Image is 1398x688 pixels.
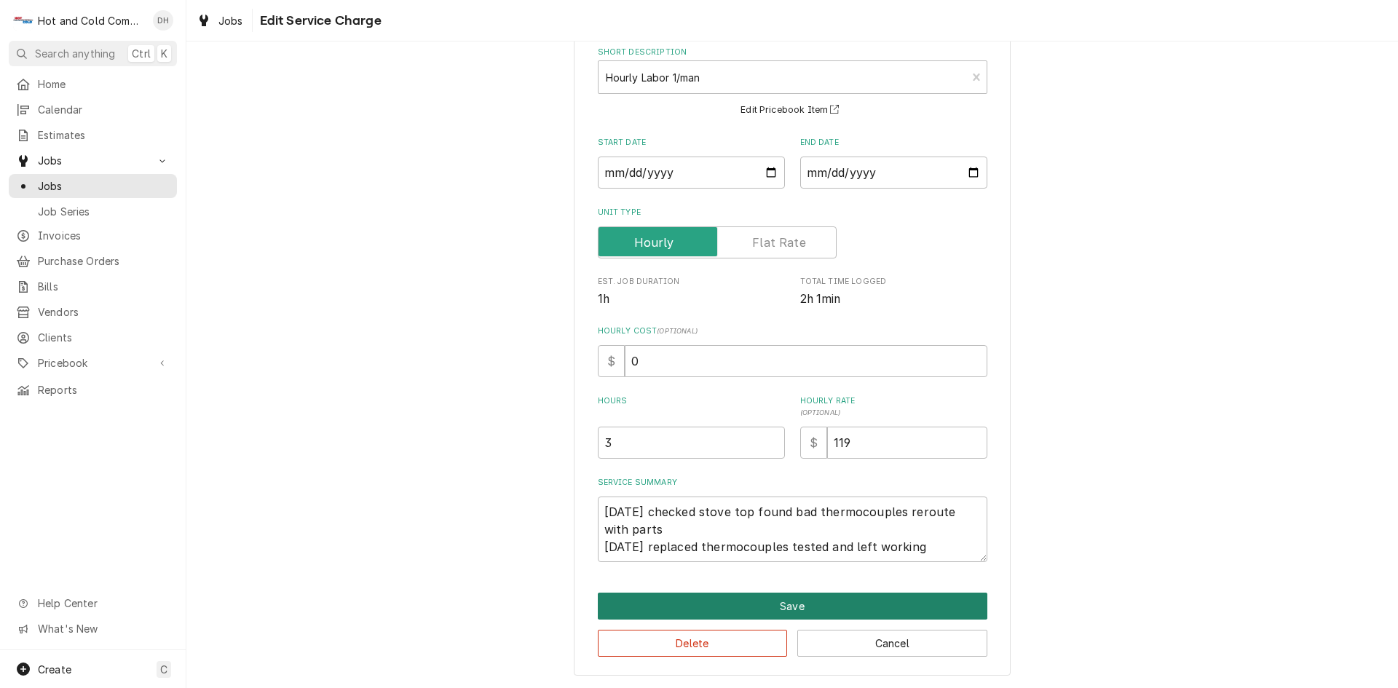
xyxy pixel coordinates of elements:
a: Go to Jobs [9,149,177,173]
span: Edit Service Charge [256,11,382,31]
span: 1h [598,292,609,306]
div: Button Group Row [598,620,987,657]
button: Save [598,593,987,620]
a: Go to Pricebook [9,351,177,375]
label: Hours [598,395,785,419]
div: Service Summary [598,477,987,562]
span: Est. Job Duration [598,276,785,288]
label: Short Description [598,47,987,58]
a: Purchase Orders [9,249,177,273]
span: Calendar [38,102,170,117]
a: Reports [9,378,177,402]
a: Go to What's New [9,617,177,641]
a: Estimates [9,123,177,147]
input: yyyy-mm-dd [598,157,785,189]
a: Home [9,72,177,96]
span: Jobs [218,13,243,28]
span: Job Series [38,204,170,219]
span: Estimates [38,127,170,143]
span: Jobs [38,178,170,194]
div: [object Object] [800,395,987,459]
div: Start Date [598,137,785,189]
span: Home [38,76,170,92]
label: Hourly Rate [800,395,987,419]
a: Vendors [9,300,177,324]
a: Clients [9,325,177,349]
div: Line Item Create/Update Form [598,11,987,562]
div: $ [800,427,827,459]
div: Hourly Cost [598,325,987,377]
a: Jobs [191,9,249,33]
label: Start Date [598,137,785,149]
label: Service Summary [598,477,987,489]
a: Jobs [9,174,177,198]
a: Bills [9,274,177,298]
label: End Date [800,137,987,149]
span: Jobs [38,153,148,168]
span: K [161,46,167,61]
div: Button Group Row [598,593,987,620]
span: Ctrl [132,46,151,61]
span: Search anything [35,46,115,61]
span: Reports [38,382,170,398]
button: Cancel [797,630,987,657]
a: Go to Help Center [9,591,177,615]
span: C [160,662,167,677]
label: Hourly Cost [598,325,987,337]
label: Unit Type [598,207,987,218]
div: Button Group [598,593,987,657]
span: Total Time Logged [800,290,987,308]
div: [object Object] [598,395,785,459]
span: Purchase Orders [38,253,170,269]
span: Est. Job Duration [598,290,785,308]
input: yyyy-mm-dd [800,157,987,189]
span: What's New [38,621,168,636]
div: Daryl Harris's Avatar [153,10,173,31]
span: Pricebook [38,355,148,371]
span: Help Center [38,596,168,611]
div: DH [153,10,173,31]
span: Bills [38,279,170,294]
span: Total Time Logged [800,276,987,288]
div: Total Time Logged [800,276,987,307]
div: Hot and Cold Commercial Kitchens, Inc. [38,13,145,28]
a: Job Series [9,199,177,224]
span: ( optional ) [657,327,698,335]
a: Invoices [9,224,177,248]
a: Calendar [9,98,177,122]
span: Create [38,663,71,676]
div: Unit Type [598,207,987,258]
div: End Date [800,137,987,189]
div: $ [598,345,625,377]
span: ( optional ) [800,408,841,416]
span: Vendors [38,304,170,320]
div: Short Description [598,47,987,119]
button: Search anythingCtrlK [9,41,177,66]
textarea: [DATE] checked stove top found bad thermocouples reroute with parts [DATE] replaced thermocouples... [598,497,987,562]
span: Invoices [38,228,170,243]
button: Delete [598,630,788,657]
div: H [13,10,33,31]
span: 2h 1min [800,292,841,306]
button: Edit Pricebook Item [738,101,846,119]
span: Clients [38,330,170,345]
div: Hot and Cold Commercial Kitchens, Inc.'s Avatar [13,10,33,31]
div: Est. Job Duration [598,276,785,307]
